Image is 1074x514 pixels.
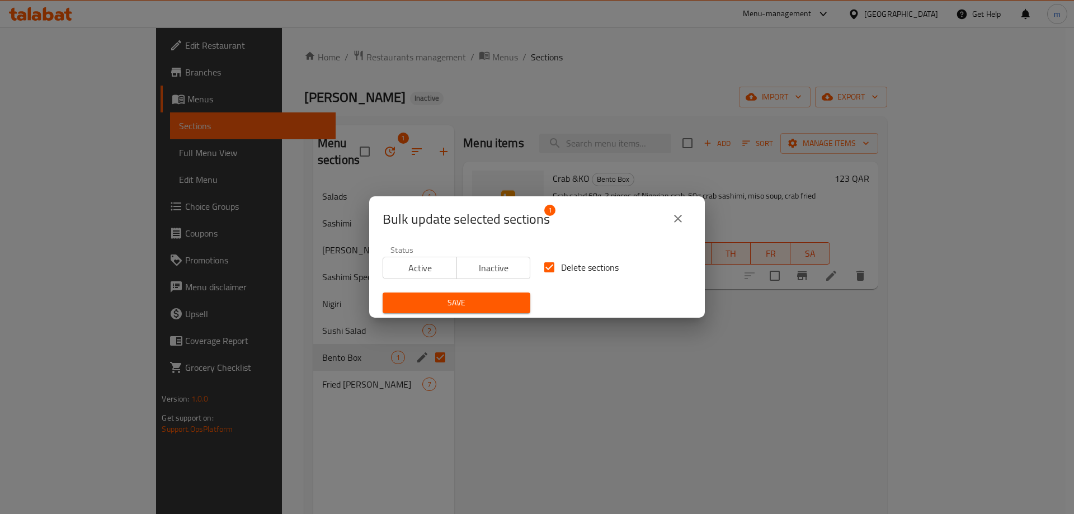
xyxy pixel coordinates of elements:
span: Delete sections [561,261,619,274]
span: Active [388,260,453,276]
span: Selected section count [383,210,550,228]
button: Inactive [456,257,531,279]
button: close [665,205,691,232]
button: Save [383,293,530,313]
span: Save [392,296,521,310]
button: Active [383,257,457,279]
span: Inactive [461,260,526,276]
span: 1 [544,205,555,216]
